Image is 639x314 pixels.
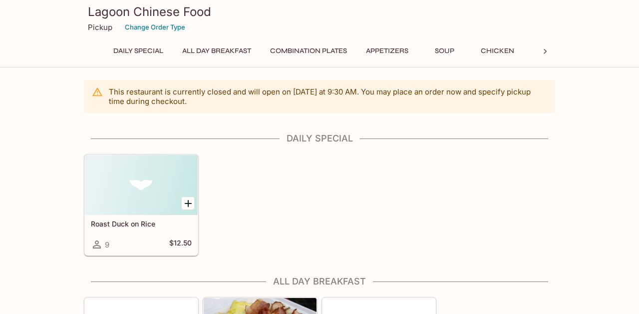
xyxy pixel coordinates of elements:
[84,154,198,255] a: Roast Duck on Rice9$12.50
[528,44,573,58] button: Beef
[177,44,257,58] button: All Day Breakfast
[88,4,551,19] h3: Lagoon Chinese Food
[120,19,190,35] button: Change Order Type
[84,276,555,287] h4: All Day Breakfast
[109,87,547,106] p: This restaurant is currently closed and will open on [DATE] at 9:30 AM . You may place an order n...
[422,44,467,58] button: Soup
[91,219,192,228] h5: Roast Duck on Rice
[105,240,109,249] span: 9
[108,44,169,58] button: Daily Special
[169,238,192,250] h5: $12.50
[475,44,520,58] button: Chicken
[84,133,555,144] h4: Daily Special
[85,155,198,215] div: Roast Duck on Rice
[88,22,112,32] p: Pickup
[360,44,414,58] button: Appetizers
[182,197,194,209] button: Add Roast Duck on Rice
[265,44,352,58] button: Combination Plates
